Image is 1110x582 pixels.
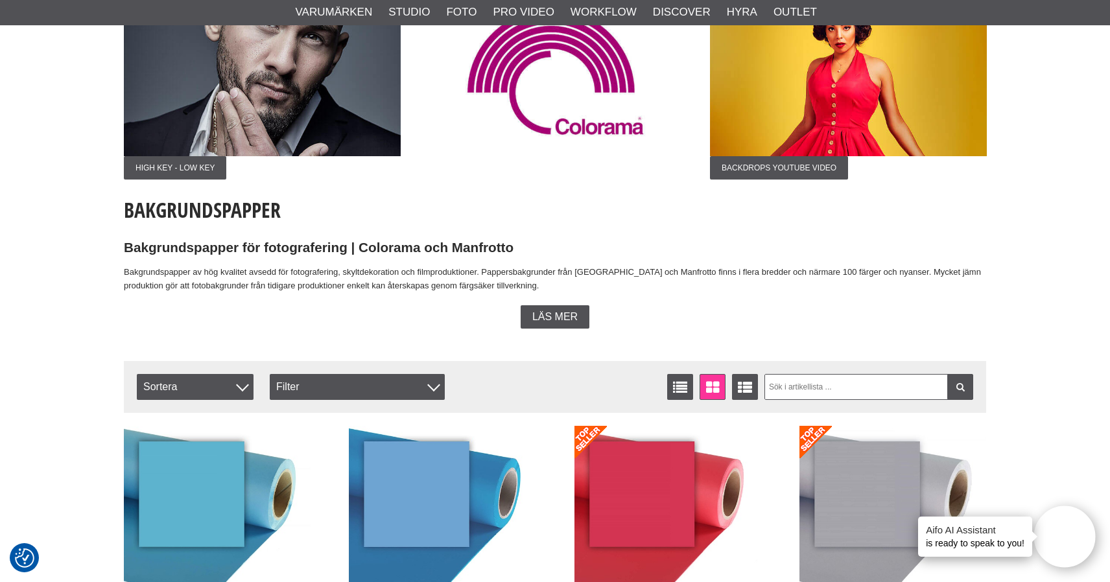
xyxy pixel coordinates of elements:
[270,374,445,400] div: Filter
[571,4,637,21] a: Workflow
[918,517,1032,557] div: is ready to speak to you!
[727,4,757,21] a: Hyra
[137,374,254,400] span: Sortera
[296,4,373,21] a: Varumärken
[532,311,578,323] span: Läs mer
[947,374,973,400] a: Filtrera
[124,196,986,224] h1: Bakgrundspapper
[446,4,477,21] a: Foto
[667,374,693,400] a: Listvisning
[653,4,711,21] a: Discover
[493,4,554,21] a: Pro Video
[700,374,726,400] a: Fönstervisning
[773,4,817,21] a: Outlet
[15,546,34,570] button: Samtyckesinställningar
[764,374,974,400] input: Sök i artikellista ...
[124,239,986,257] h2: Bakgrundspapper för fotografering | Colorama och Manfrotto
[710,156,848,180] span: Backdrops YouTube Video
[732,374,758,400] a: Utökad listvisning
[124,156,226,180] span: High key - Low key
[124,266,986,293] p: Bakgrundspapper av hög kvalitet avsedd för fotografering, skyltdekoration och filmproduktioner. P...
[388,4,430,21] a: Studio
[926,523,1024,537] h4: Aifo AI Assistant
[15,548,34,568] img: Revisit consent button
